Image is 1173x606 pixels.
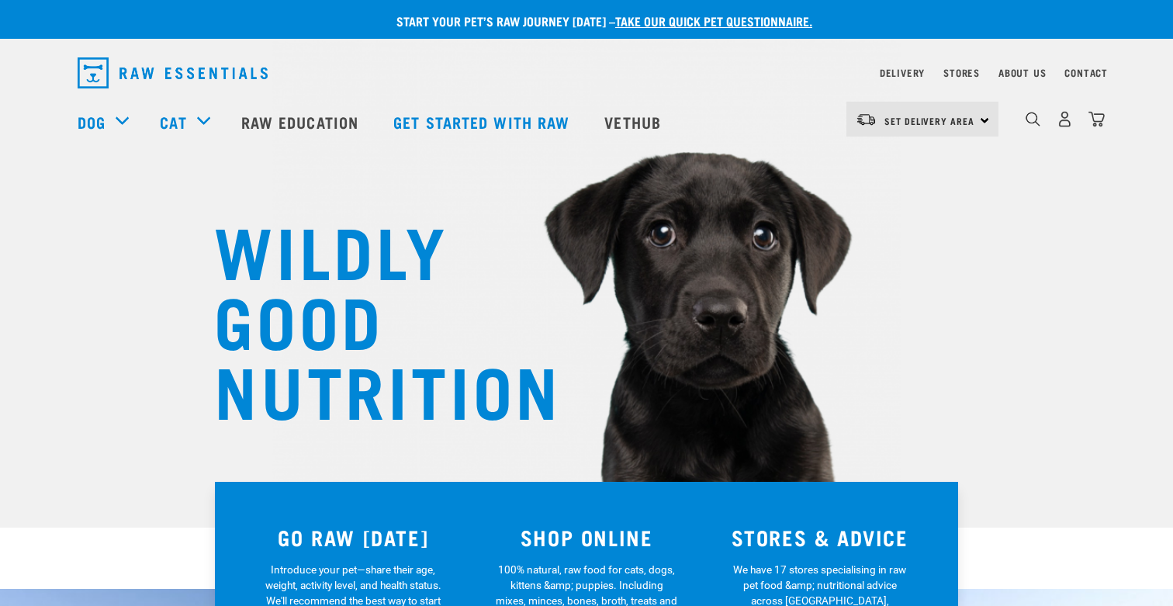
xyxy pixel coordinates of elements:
img: home-icon-1@2x.png [1026,112,1040,126]
a: Cat [160,110,186,133]
img: user.png [1057,111,1073,127]
h3: STORES & ADVICE [712,525,927,549]
a: Raw Education [226,91,378,153]
img: Raw Essentials Logo [78,57,268,88]
nav: dropdown navigation [65,51,1108,95]
h3: SHOP ONLINE [479,525,694,549]
a: Delivery [880,70,925,75]
a: take our quick pet questionnaire. [615,17,812,24]
a: About Us [998,70,1046,75]
h3: GO RAW [DATE] [246,525,461,549]
a: Contact [1064,70,1108,75]
img: van-moving.png [856,113,877,126]
span: Set Delivery Area [884,118,974,123]
a: Vethub [589,91,680,153]
a: Get started with Raw [378,91,589,153]
a: Dog [78,110,106,133]
a: Stores [943,70,980,75]
h1: WILDLY GOOD NUTRITION [214,213,524,423]
img: home-icon@2x.png [1088,111,1105,127]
